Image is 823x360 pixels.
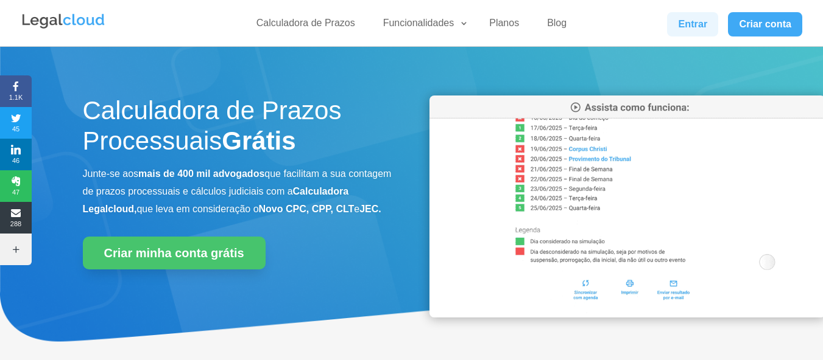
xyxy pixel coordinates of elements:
p: Junte-se aos que facilitam a sua contagem de prazos processuais e cálculos judiciais com a que le... [83,165,394,218]
h1: Calculadora de Prazos Processuais [83,95,394,163]
b: mais de 400 mil advogados [138,168,264,179]
b: Novo CPC, CPP, CLT [259,204,355,214]
a: Funcionalidades [376,17,469,35]
a: Entrar [667,12,718,36]
a: Criar minha conta grátis [83,237,266,269]
b: Calculadora Legalcloud, [83,186,349,214]
a: Logo da Legalcloud [21,22,106,32]
b: JEC. [359,204,381,214]
img: Legalcloud Logo [21,12,106,30]
a: Blog [540,17,574,35]
a: Calculadora de Prazos [249,17,362,35]
strong: Grátis [222,126,295,155]
a: Planos [482,17,526,35]
a: Criar conta [728,12,802,36]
